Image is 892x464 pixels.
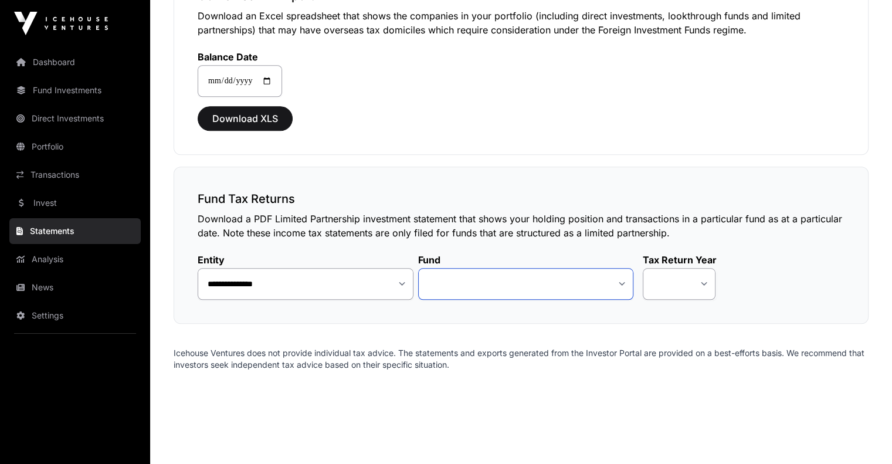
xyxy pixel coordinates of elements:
p: Icehouse Ventures does not provide individual tax advice. The statements and exports generated fr... [174,347,869,371]
button: Download XLS [198,106,293,131]
a: Analysis [9,246,141,272]
label: Entity [198,254,413,266]
p: Download an Excel spreadsheet that shows the companies in your portfolio (including direct invest... [198,9,844,37]
a: Invest [9,190,141,216]
label: Balance Date [198,51,282,63]
a: Direct Investments [9,106,141,131]
a: Settings [9,303,141,328]
p: Download a PDF Limited Partnership investment statement that shows your holding position and tran... [198,212,844,240]
span: Download XLS [212,111,278,126]
a: News [9,275,141,300]
a: Transactions [9,162,141,188]
a: Fund Investments [9,77,141,103]
h3: Fund Tax Returns [198,191,844,207]
label: Tax Return Year [643,254,717,266]
a: Dashboard [9,49,141,75]
a: Portfolio [9,134,141,160]
img: Icehouse Ventures Logo [14,12,108,35]
iframe: Chat Widget [833,408,892,464]
label: Fund [418,254,634,266]
a: Statements [9,218,141,244]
